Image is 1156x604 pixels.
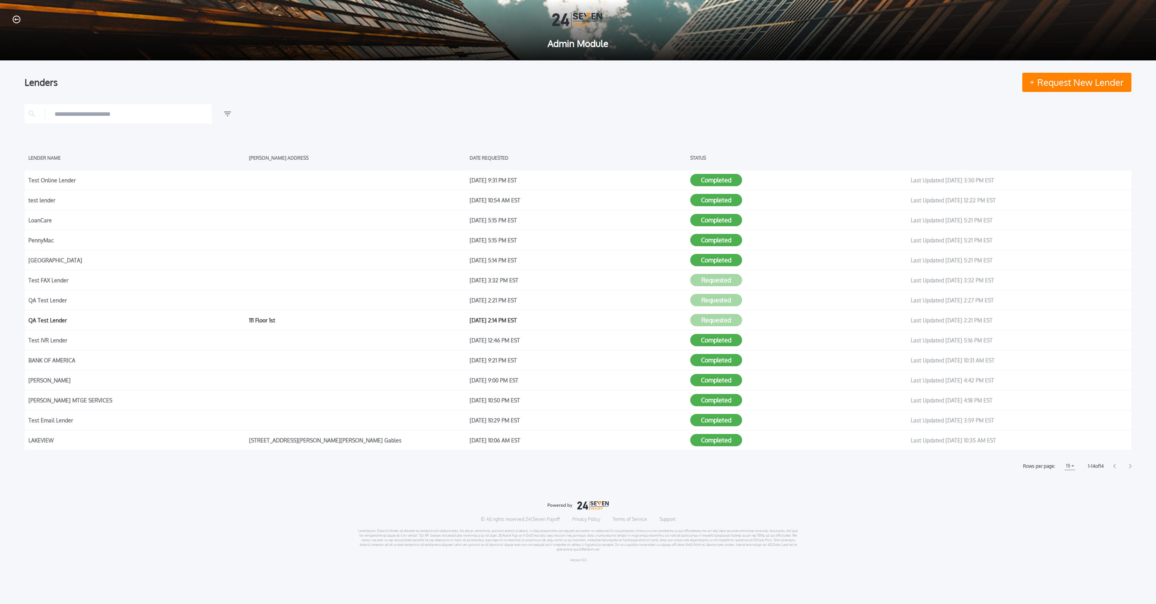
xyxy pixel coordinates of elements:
img: Logo [552,12,604,27]
button: Completed [690,214,742,226]
div: Last Updated [DATE] 5:21 PM EST [911,214,1128,226]
div: [PERSON_NAME] ADDRESS [249,152,466,164]
label: 1 - 14 of 14 [1088,462,1104,470]
a: Privacy Policy [572,516,600,522]
div: BANK OF AMERICA [28,354,245,366]
div: Last Updated [DATE] 2:27 PM EST [911,294,1128,306]
p: © All rights reserved. 24|Seven Payoff [481,516,560,522]
div: Test FAX Lender [28,274,245,286]
div: Last Updated [DATE] 10:31 AM EST [911,354,1128,366]
div: Last Updated [DATE] 5:21 PM EST [911,234,1128,246]
div: [DATE] 10:50 PM EST [470,394,686,406]
button: Completed [690,194,742,206]
button: Request New Lender [1022,73,1131,92]
div: [DATE] 5:15 PM EST [470,234,686,246]
div: STATUS [690,152,907,164]
div: LAKEVIEW [28,434,245,446]
div: [DATE] 2:14 PM EST [470,314,686,326]
div: [PERSON_NAME] [28,374,245,386]
button: Completed [690,174,742,186]
div: [DATE] 2:21 PM EST [470,294,686,306]
div: Lenders [25,73,1131,92]
h1: 15 [1065,461,1072,471]
div: [DATE] 9:21 PM EST [470,354,686,366]
div: PennyMac [28,234,245,246]
div: [DATE] 3:32 PM EST [470,274,686,286]
a: Terms of Service [613,516,647,522]
button: Completed [690,234,742,246]
button: Completed [690,434,742,446]
div: [DATE] 10:54 AM EST [470,194,686,206]
div: LENDER NAME [28,152,245,164]
div: [PERSON_NAME] MTGE SERVICES [28,394,245,406]
div: 111 Floor 1st [249,314,466,326]
div: Last Updated [DATE] 3:59 PM EST [911,414,1128,426]
div: [DATE] 9:00 PM EST [470,374,686,386]
div: Last Updated [DATE] 3:32 PM EST [911,274,1128,286]
button: Completed [690,254,742,266]
div: [DATE] 12:46 PM EST [470,334,686,346]
button: Completed [690,334,742,346]
button: Completed [690,414,742,426]
div: [DATE] 5:15 PM EST [470,214,686,226]
div: Last Updated [DATE] 4:18 PM EST [911,394,1128,406]
div: test lender [28,194,245,206]
div: Last Updated [DATE] 12:22 PM EST [911,194,1128,206]
button: Completed [690,394,742,406]
label: Rows per page: [1023,462,1055,470]
div: [DATE] 10:06 AM EST [470,434,686,446]
button: 15 [1065,462,1075,470]
span: Admin Module [12,39,1144,48]
span: Request New Lender [1037,78,1124,87]
button: Completed [690,374,742,386]
div: Last Updated [DATE] 10:35 AM EST [911,434,1128,446]
button: Completed [690,354,742,366]
div: Test IVR Lender [28,334,245,346]
p: Loremipsum: Dolorsit/Ametc ad elitsedd eiu temporincidi utlabore etdo. Ma aliq en adminimve, quis... [358,529,799,552]
div: Last Updated [DATE] 4:42 PM EST [911,374,1128,386]
button: Requested [690,274,742,286]
div: [DATE] 9:31 PM EST [470,174,686,186]
div: QA Test Lender [28,294,245,306]
div: [STREET_ADDRESS][PERSON_NAME][PERSON_NAME] Gables [249,434,466,446]
div: Test Email Lender [28,414,245,426]
div: Test Online Lender [28,174,245,186]
div: Last Updated [DATE] 5:21 PM EST [911,254,1128,266]
div: Last Updated [DATE] 2:21 PM EST [911,314,1128,326]
div: [DATE] 10:29 PM EST [470,414,686,426]
div: [DATE] 5:14 PM EST [470,254,686,266]
button: Requested [690,314,742,326]
div: DATE REQUESTED [470,152,686,164]
div: [GEOGRAPHIC_DATA] [28,254,245,266]
div: LoanCare [28,214,245,226]
button: Requested [690,294,742,306]
p: Version 1.3.0 [570,558,586,562]
div: Last Updated [DATE] 3:30 PM EST [911,174,1128,186]
a: Support [659,516,676,522]
div: QA Test Lender [28,314,245,326]
img: logo [547,501,609,510]
div: Last Updated [DATE] 5:16 PM EST [911,334,1128,346]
